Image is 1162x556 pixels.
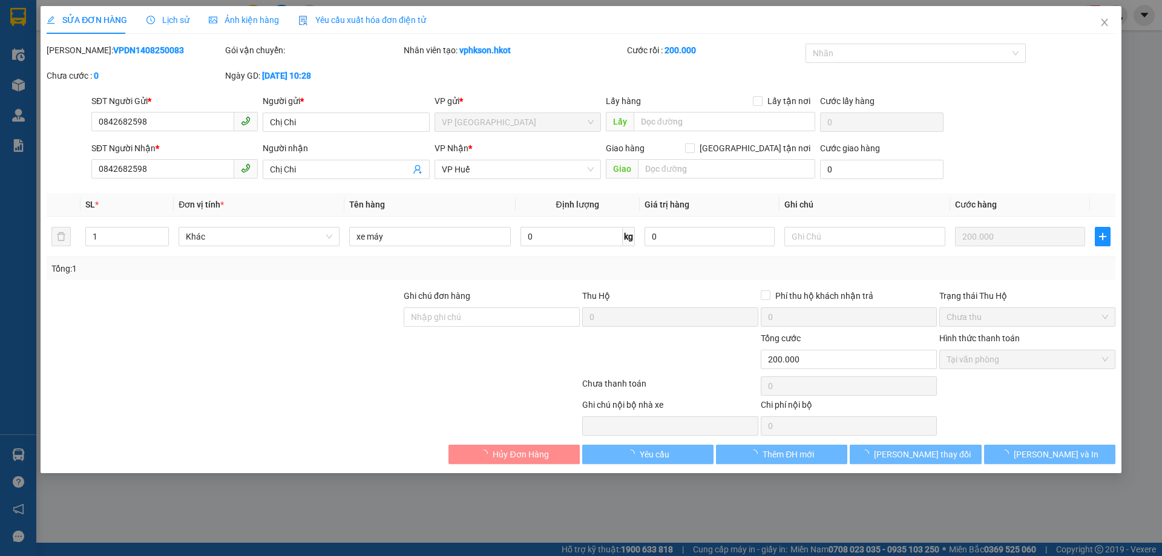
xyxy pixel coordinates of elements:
span: Cước hàng [955,200,997,209]
span: Giao [606,159,638,178]
span: phone [241,116,251,126]
div: Gói vận chuyển: [225,44,401,57]
div: Nhân viên tạo: [404,44,625,57]
span: SỬA ĐƠN HÀNG [47,15,127,25]
span: [GEOGRAPHIC_DATA] tận nơi [695,142,815,155]
span: plus [1095,232,1110,241]
div: Người gửi [263,94,429,108]
span: close [1100,18,1109,27]
span: Lấy [606,112,634,131]
input: Cước lấy hàng [820,113,944,132]
span: Yêu cầu [640,448,669,461]
span: Đơn vị tính [179,200,224,209]
input: 0 [955,227,1085,246]
span: ↔ [GEOGRAPHIC_DATA] [42,71,133,90]
span: loading [749,450,763,458]
button: plus [1095,227,1111,246]
span: Lịch sử [146,15,189,25]
span: Định lượng [556,200,599,209]
span: Lấy hàng [606,96,641,106]
div: [PERSON_NAME]: [47,44,223,57]
span: ↔ [GEOGRAPHIC_DATA] [38,61,133,90]
span: VPDN1408250084 [139,74,227,87]
span: Giao hàng [606,143,645,153]
b: 200.000 [665,45,696,55]
th: Ghi chú [780,193,950,217]
span: Yêu cầu xuất hóa đơn điện tử [298,15,426,25]
button: delete [51,227,71,246]
b: 0 [94,71,99,80]
span: SL [85,200,95,209]
button: [PERSON_NAME] và In [984,445,1115,464]
img: logo [7,41,31,100]
div: Ngày GD: [225,69,401,82]
div: Chưa cước : [47,69,223,82]
input: Dọc đường [634,112,815,131]
div: Ghi chú nội bộ nhà xe [582,398,758,416]
button: Thêm ĐH mới [716,445,847,464]
b: vphkson.hkot [459,45,511,55]
div: Cước rồi : [627,44,803,57]
span: loading [479,450,493,458]
span: Giá trị hàng [645,200,689,209]
label: Cước lấy hàng [820,96,875,106]
b: [DATE] 10:28 [262,71,311,80]
span: Chưa thu [947,308,1108,326]
input: VD: Bàn, Ghế [349,227,510,246]
button: [PERSON_NAME] thay đổi [850,445,981,464]
span: VP Huế [442,160,594,178]
button: Hủy Đơn Hàng [448,445,580,464]
span: Tổng cước [761,333,801,343]
span: phone [241,163,251,173]
span: Thêm ĐH mới [763,448,814,461]
img: icon [298,16,308,25]
span: [PERSON_NAME] và In [1014,448,1098,461]
input: Ghi chú đơn hàng [404,307,580,327]
span: SAPA, LÀO CAI ↔ [GEOGRAPHIC_DATA] [38,51,133,90]
label: Cước giao hàng [820,143,880,153]
button: Close [1088,6,1121,40]
input: Ghi Chú [784,227,945,246]
b: VPDN1408250083 [113,45,184,55]
div: SĐT Người Nhận [91,142,258,155]
div: Trạng thái Thu Hộ [939,289,1115,303]
div: SĐT Người Gửi [91,94,258,108]
span: picture [209,16,217,24]
label: Ghi chú đơn hàng [404,291,470,301]
label: Hình thức thanh toán [939,333,1020,343]
input: Dọc đường [638,159,815,178]
span: VP Nhận [435,143,468,153]
span: Phí thu hộ khách nhận trả [770,289,878,303]
div: Tổng: 1 [51,262,448,275]
span: [PERSON_NAME] thay đổi [874,448,971,461]
span: loading [1000,450,1014,458]
span: user-add [413,165,422,174]
span: loading [861,450,874,458]
button: Yêu cầu [582,445,714,464]
span: Tại văn phòng [947,350,1108,368]
span: Tên hàng [349,200,385,209]
span: Lấy tận nơi [763,94,815,108]
span: Thu Hộ [582,291,610,301]
span: kg [623,227,635,246]
strong: CHUYỂN PHÁT NHANH HK BUSLINES [44,10,126,49]
span: Ảnh kiện hàng [209,15,279,25]
input: Cước giao hàng [820,160,944,179]
span: clock-circle [146,16,155,24]
span: VP Đà Nẵng [442,113,594,131]
div: Chi phí nội bộ [761,398,937,416]
span: Khác [186,227,332,246]
div: Người nhận [263,142,429,155]
span: Hủy Đơn Hàng [493,448,548,461]
span: edit [47,16,55,24]
div: Chưa thanh toán [581,377,760,398]
div: VP gửi [435,94,601,108]
span: loading [626,450,640,458]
